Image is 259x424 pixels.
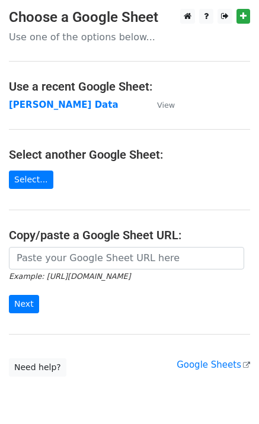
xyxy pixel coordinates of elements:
a: [PERSON_NAME] Data [9,99,119,110]
p: Use one of the options below... [9,31,250,43]
input: Next [9,295,39,313]
a: Need help? [9,358,66,377]
a: Google Sheets [177,359,250,370]
input: Paste your Google Sheet URL here [9,247,244,269]
h4: Select another Google Sheet: [9,147,250,162]
small: View [157,101,175,110]
a: View [145,99,175,110]
small: Example: [URL][DOMAIN_NAME] [9,272,130,281]
h3: Choose a Google Sheet [9,9,250,26]
h4: Copy/paste a Google Sheet URL: [9,228,250,242]
h4: Use a recent Google Sheet: [9,79,250,94]
a: Select... [9,171,53,189]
